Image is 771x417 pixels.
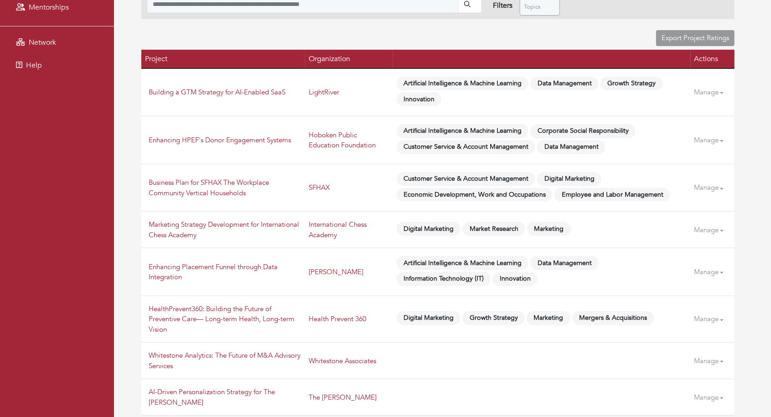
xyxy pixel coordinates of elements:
span: Data Management [530,256,599,270]
span: Data Management [530,77,599,91]
a: HealthPrevent360: Building the Future of Preventive Care— Long-term Health, Long-term Vision [149,304,295,334]
span: Economic Development, Work and Occupations [397,188,553,202]
span: Digital Marketing [397,311,461,325]
span: Innovation [492,272,538,286]
a: Network [2,33,112,52]
span: Help [26,60,42,70]
a: Manage [694,310,731,328]
a: Health Prevent 360 [309,314,366,323]
a: Business Plan for SFHAX The Workplace Community Vertical Households [149,178,269,198]
span: Artificial Intelligence & Machine Learning [397,256,529,270]
a: Hoboken Public Education Foundation [309,130,376,150]
a: The [PERSON_NAME] [309,393,377,402]
a: Manage [694,131,731,149]
span: Growth Strategy [600,77,663,91]
a: Manage [694,352,731,370]
a: Manage [694,389,731,407]
span: Market Research [462,222,525,236]
span: Employee and Labor Management [554,188,670,202]
span: Digital Marketing [537,172,601,186]
th: Actions [691,50,735,68]
th: Project [141,50,305,68]
span: Mergers & Acquisitions [572,311,654,325]
span: Marketing [527,222,571,236]
th: Organization [305,50,393,68]
a: Help [2,56,112,74]
a: Manage [694,179,731,197]
a: Manage [694,263,731,281]
a: Manage [694,83,731,101]
a: Enhancing Placement Funnel through Data Integration [149,262,278,282]
span: Network [29,37,56,47]
span: Mentorships [29,2,69,12]
a: Building a GTM Strategy for AI-Enabled SaaS [149,88,285,97]
span: Artificial Intelligence & Machine Learning [397,124,529,138]
a: Export Project Ratings [656,30,735,46]
a: SFHAX [309,183,330,192]
a: AI-Driven Personalization Strategy for The [PERSON_NAME] [149,387,275,407]
span: Digital Marketing [397,222,461,236]
a: Whitestone Analytics: The Future of M&A Advisory Services [149,351,300,370]
a: Whitestone Associates [309,356,376,365]
span: Marketing [527,311,570,325]
a: Manage [694,221,731,239]
a: Marketing Strategy Development for International Chess Academy [149,220,299,240]
span: Growth Strategy [462,311,525,325]
a: LightRiver [309,88,339,97]
span: Data Management [537,140,605,154]
a: International Chess Academy [309,220,367,240]
span: Customer Service & Account Management [397,172,536,186]
span: Corporate Social Responsibility [530,124,636,138]
a: [PERSON_NAME] [309,267,363,276]
span: Innovation [397,92,442,106]
a: Enhancing HPEF's Donor Engagement Systems [149,136,291,145]
span: Customer Service & Account Management [397,140,536,154]
span: Artificial Intelligence & Machine Learning [397,77,529,91]
span: Information Technology (IT) [397,272,491,286]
